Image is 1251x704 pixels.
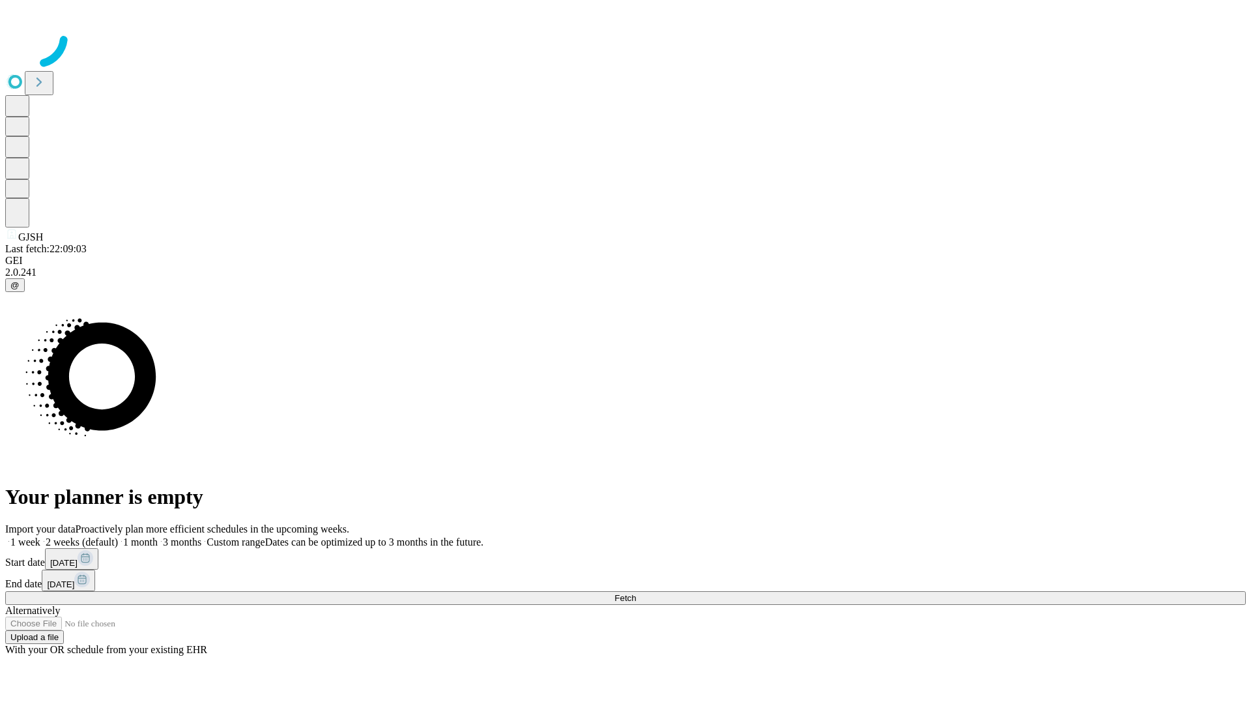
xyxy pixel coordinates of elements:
[207,536,265,548] span: Custom range
[42,570,95,591] button: [DATE]
[5,485,1246,509] h1: Your planner is empty
[5,644,207,655] span: With your OR schedule from your existing EHR
[163,536,201,548] span: 3 months
[5,630,64,644] button: Upload a file
[46,536,118,548] span: 2 weeks (default)
[5,570,1246,591] div: End date
[614,593,636,603] span: Fetch
[76,523,349,535] span: Proactively plan more efficient schedules in the upcoming weeks.
[5,548,1246,570] div: Start date
[123,536,158,548] span: 1 month
[18,231,43,242] span: GJSH
[5,243,87,254] span: Last fetch: 22:09:03
[5,523,76,535] span: Import your data
[50,558,78,568] span: [DATE]
[5,255,1246,267] div: GEI
[5,591,1246,605] button: Fetch
[5,278,25,292] button: @
[265,536,483,548] span: Dates can be optimized up to 3 months in the future.
[5,605,60,616] span: Alternatively
[45,548,98,570] button: [DATE]
[47,579,74,589] span: [DATE]
[10,280,20,290] span: @
[5,267,1246,278] div: 2.0.241
[10,536,40,548] span: 1 week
